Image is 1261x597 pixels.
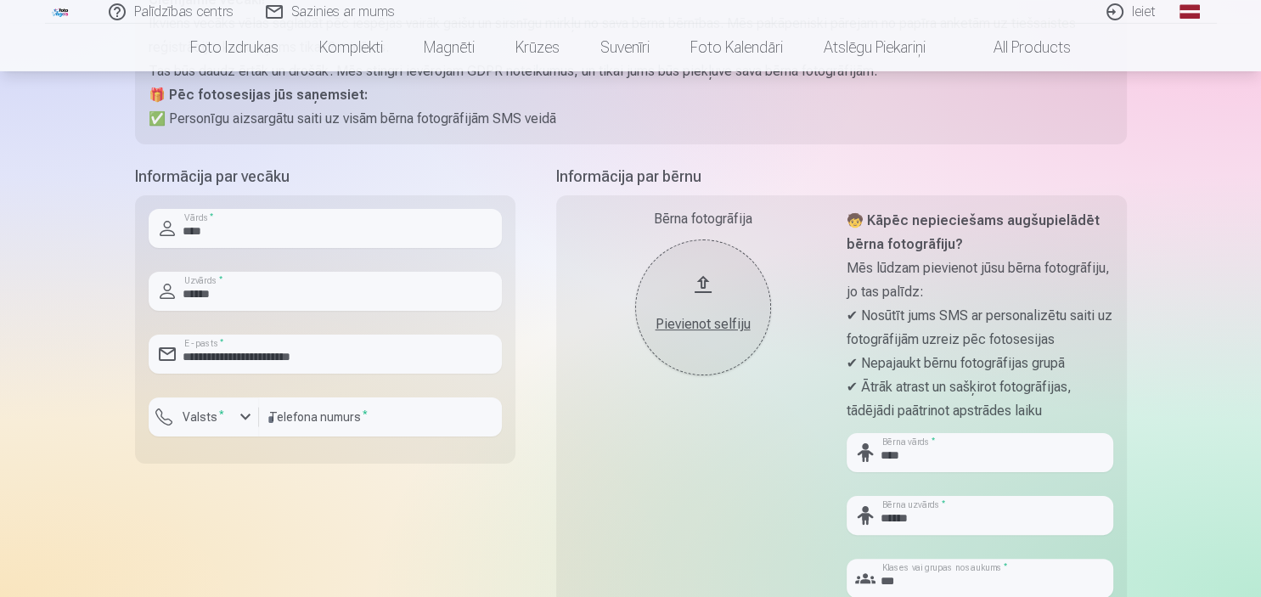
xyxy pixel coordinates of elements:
a: Krūzes [495,24,580,71]
a: Magnēti [403,24,495,71]
a: Foto izdrukas [170,24,299,71]
div: Pievienot selfiju [652,314,754,335]
p: ✔ Nosūtīt jums SMS ar personalizētu saiti uz fotogrāfijām uzreiz pēc fotosesijas [847,304,1113,352]
p: ✔ Ātrāk atrast un sašķirot fotogrāfijas, tādējādi paātrinot apstrādes laiku [847,375,1113,423]
a: Suvenīri [580,24,670,71]
h5: Informācija par vecāku [135,165,515,189]
a: Komplekti [299,24,403,71]
h5: Informācija par bērnu [556,165,1127,189]
label: Valsts [176,408,231,425]
strong: 🧒 Kāpēc nepieciešams augšupielādēt bērna fotogrāfiju? [847,212,1100,252]
p: ✅ Personīgu aizsargātu saiti uz visām bērna fotogrāfijām SMS veidā [149,107,1113,131]
a: Atslēgu piekariņi [803,24,946,71]
img: /fa1 [52,7,70,17]
a: All products [946,24,1091,71]
p: Tas būs daudz ērtāk un drošāk. Mēs stingri ievērojam GDPR noteikumus, un tikai jums būs piekļuve ... [149,59,1113,83]
p: ✔ Nepajaukt bērnu fotogrāfijas grupā [847,352,1113,375]
strong: 🎁 Pēc fotosesijas jūs saņemsiet: [149,87,368,103]
div: Bērna fotogrāfija [570,209,836,229]
button: Valsts* [149,397,259,436]
a: Foto kalendāri [670,24,803,71]
p: Mēs lūdzam pievienot jūsu bērna fotogrāfiju, jo tas palīdz: [847,256,1113,304]
button: Pievienot selfiju [635,239,771,375]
